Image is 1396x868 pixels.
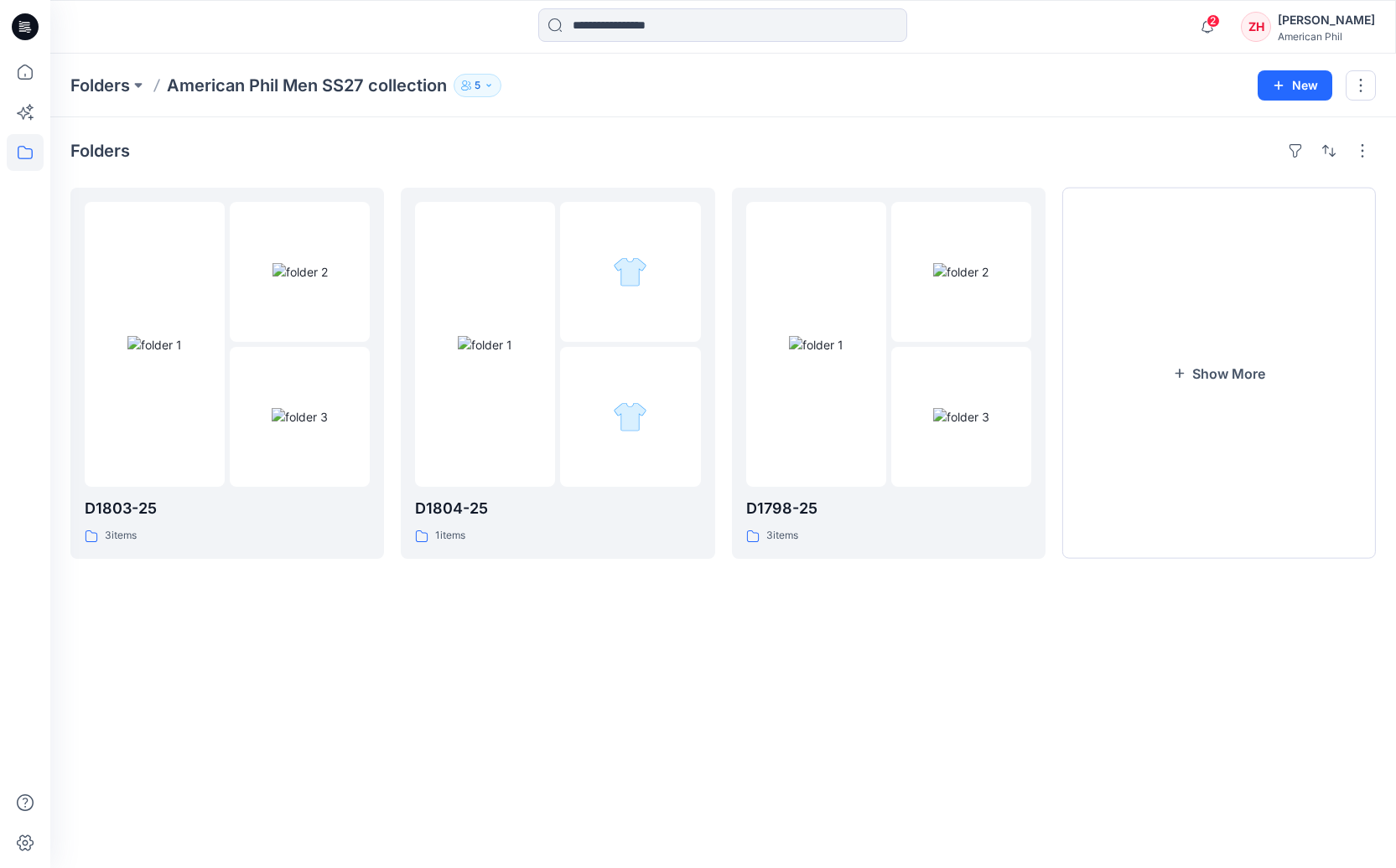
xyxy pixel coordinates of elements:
[458,336,512,354] img: folder 1
[746,497,1031,520] p: D1798-25
[732,188,1046,559] a: folder 1folder 2folder 3D1798-253items
[613,255,647,289] img: folder 2
[167,74,447,97] p: American Phil Men SS27 collection
[1241,12,1271,42] div: ZH
[1278,10,1375,30] div: [PERSON_NAME]
[1207,14,1220,28] span: 2
[766,527,798,545] p: 3 items
[272,408,328,426] img: folder 3
[70,141,130,161] h4: Folders
[85,497,370,520] p: D1803-25
[1258,70,1332,101] button: New
[415,497,700,520] p: D1804-25
[105,527,137,545] p: 3 items
[475,76,480,95] p: 5
[454,74,501,97] button: 5
[127,336,182,354] img: folder 1
[1062,188,1376,559] button: Show More
[933,263,989,281] img: folder 2
[70,74,130,97] a: Folders
[70,188,384,559] a: folder 1folder 2folder 3D1803-253items
[613,400,647,434] img: folder 3
[789,336,843,354] img: folder 1
[1278,30,1375,43] div: American Phil
[933,408,989,426] img: folder 3
[435,527,465,545] p: 1 items
[401,188,714,559] a: folder 1folder 2folder 3D1804-251items
[272,263,328,281] img: folder 2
